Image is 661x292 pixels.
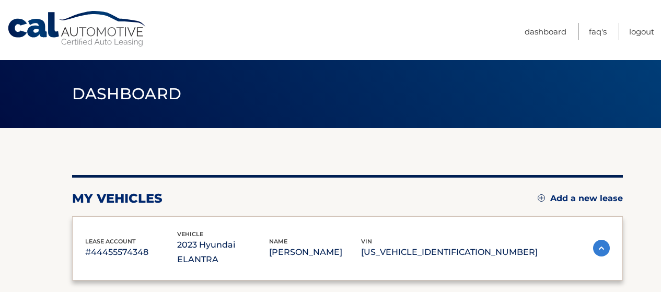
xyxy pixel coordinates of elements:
[72,84,182,103] span: Dashboard
[589,23,607,40] a: FAQ's
[85,245,177,260] p: #44455574348
[525,23,566,40] a: Dashboard
[361,238,372,245] span: vin
[72,191,163,206] h2: my vehicles
[7,10,148,48] a: Cal Automotive
[629,23,654,40] a: Logout
[177,238,269,267] p: 2023 Hyundai ELANTRA
[538,194,545,202] img: add.svg
[593,240,610,256] img: accordion-active.svg
[177,230,203,238] span: vehicle
[538,193,623,204] a: Add a new lease
[85,238,136,245] span: lease account
[269,238,287,245] span: name
[269,245,361,260] p: [PERSON_NAME]
[361,245,538,260] p: [US_VEHICLE_IDENTIFICATION_NUMBER]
